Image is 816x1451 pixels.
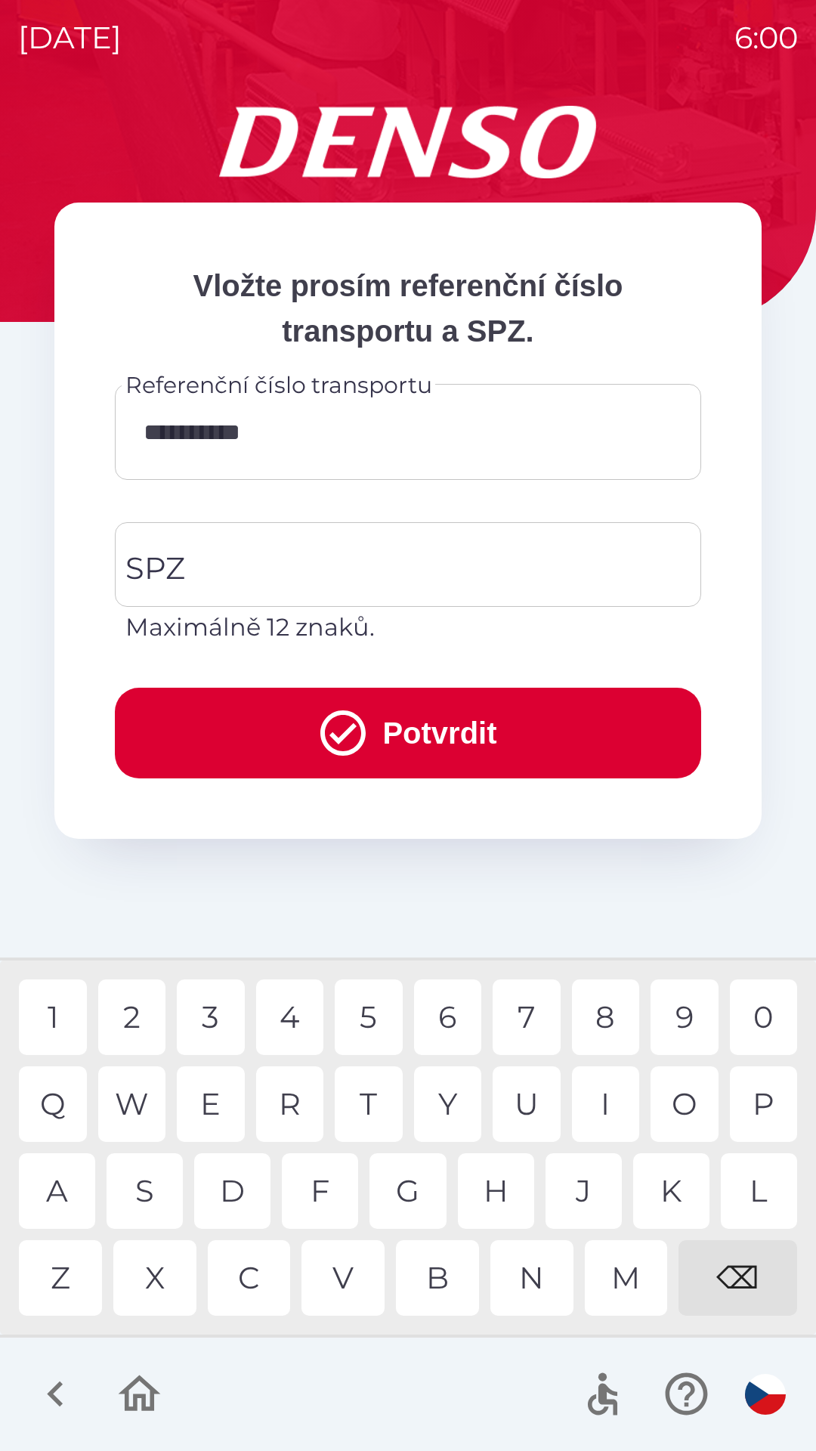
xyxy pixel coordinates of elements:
[54,106,762,178] img: Logo
[125,609,691,645] p: Maximálně 12 znaků.
[745,1374,786,1415] img: cs flag
[115,688,701,778] button: Potvrdit
[18,15,122,60] p: [DATE]
[734,15,798,60] p: 6:00
[125,369,432,401] label: Referenční číslo transportu
[115,263,701,354] p: Vložte prosím referenční číslo transportu a SPZ.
